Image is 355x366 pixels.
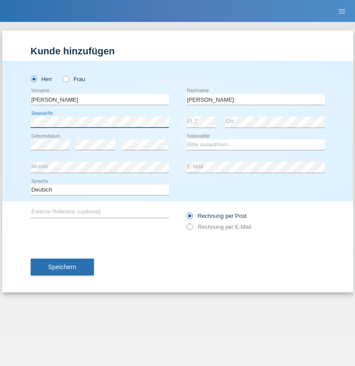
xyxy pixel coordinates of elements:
[186,224,192,235] input: Rechnung per E-Mail
[31,259,94,275] button: Speichern
[186,213,192,224] input: Rechnung per Post
[31,76,36,82] input: Herr
[186,213,247,219] label: Rechnung per Post
[333,8,351,14] a: menu
[186,224,251,230] label: Rechnung per E-Mail
[63,76,85,82] label: Frau
[31,46,325,57] h1: Kunde hinzufügen
[48,263,76,270] span: Speichern
[337,7,346,16] i: menu
[63,76,68,82] input: Frau
[31,76,53,82] label: Herr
